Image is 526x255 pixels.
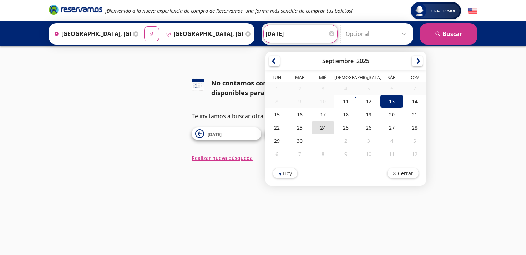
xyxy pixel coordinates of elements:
[192,112,334,120] p: Te invitamos a buscar otra fecha o ruta
[334,147,357,161] div: 09-Oct-25
[334,74,357,82] th: Jueves
[265,108,288,121] div: 15-Sep-25
[265,121,288,134] div: 22-Sep-25
[334,82,357,95] div: 04-Sep-25
[288,134,311,147] div: 30-Sep-25
[288,82,311,95] div: 02-Sep-25
[426,7,460,14] span: Iniciar sesión
[380,121,403,134] div: 27-Sep-25
[403,82,426,95] div: 07-Sep-25
[208,131,222,137] span: [DATE]
[380,147,403,161] div: 11-Oct-25
[380,82,403,95] div: 06-Sep-25
[345,25,409,43] input: Opcional
[163,25,243,43] input: Buscar Destino
[288,147,311,161] div: 07-Oct-25
[49,4,102,17] a: Brand Logo
[273,168,298,178] button: Hoy
[357,147,380,161] div: 10-Oct-25
[420,23,477,45] button: Buscar
[312,134,334,147] div: 01-Oct-25
[49,4,102,15] i: Brand Logo
[387,168,419,178] button: Cerrar
[380,108,403,121] div: 20-Sep-25
[211,78,334,98] div: No contamos con horarios disponibles para esta fecha
[380,74,403,82] th: Sábado
[403,147,426,161] div: 12-Oct-25
[265,127,334,140] button: [DATE]
[288,74,311,82] th: Martes
[192,127,261,140] button: [DATE]
[357,121,380,134] div: 26-Sep-25
[357,82,380,95] div: 05-Sep-25
[403,95,426,108] div: 14-Sep-25
[265,95,288,108] div: 08-Sep-25
[288,95,311,108] div: 09-Sep-25
[288,121,311,134] div: 23-Sep-25
[312,74,334,82] th: Miércoles
[468,6,477,15] button: English
[265,74,288,82] th: Lunes
[312,82,334,95] div: 03-Sep-25
[334,95,357,108] div: 11-Sep-25
[356,57,369,65] div: 2025
[312,121,334,134] div: 24-Sep-25
[403,121,426,134] div: 28-Sep-25
[403,134,426,147] div: 05-Oct-25
[322,57,354,65] div: Septiembre
[357,74,380,82] th: Viernes
[265,147,288,161] div: 06-Oct-25
[265,25,335,43] input: Elegir Fecha
[334,108,357,121] div: 18-Sep-25
[312,95,334,108] div: 10-Sep-25
[334,134,357,147] div: 02-Oct-25
[312,108,334,121] div: 17-Sep-25
[312,147,334,161] div: 08-Oct-25
[265,134,288,147] div: 29-Sep-25
[380,95,403,108] div: 13-Sep-25
[403,108,426,121] div: 21-Sep-25
[192,154,253,162] button: Realizar nueva búsqueda
[334,121,357,134] div: 25-Sep-25
[105,7,353,14] em: ¡Bienvenido a la nueva experiencia de compra de Reservamos, una forma más sencilla de comprar tus...
[357,95,380,108] div: 12-Sep-25
[265,82,288,95] div: 01-Sep-25
[51,25,131,43] input: Buscar Origen
[403,74,426,82] th: Domingo
[288,108,311,121] div: 16-Sep-25
[357,108,380,121] div: 19-Sep-25
[380,134,403,147] div: 04-Oct-25
[357,134,380,147] div: 03-Oct-25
